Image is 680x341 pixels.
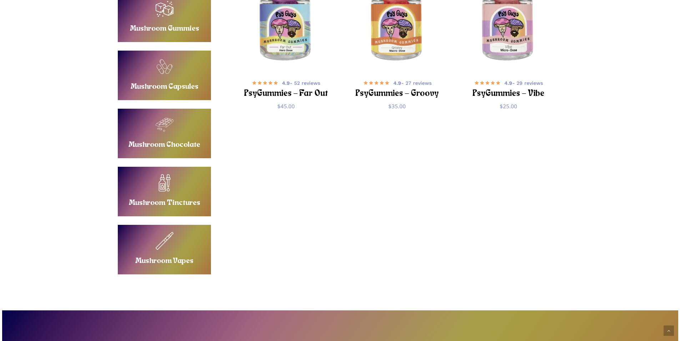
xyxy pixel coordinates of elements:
[388,103,392,110] span: $
[388,103,406,110] bdi: 35.00
[354,87,441,100] h2: PsyGummies – Groovy
[277,103,281,110] span: $
[282,79,320,87] span: - 52 reviews
[393,79,432,87] span: - 27 reviews
[243,78,329,97] a: 4.9- 52 reviews PsyGummies – Far Out
[504,80,512,86] b: 4.9
[243,87,329,100] h2: PsyGummies – Far Out
[282,80,290,86] b: 4.9
[465,87,552,100] h2: PsyGummies – Vibe
[500,103,517,110] bdi: 25.00
[354,78,441,97] a: 4.9- 27 reviews PsyGummies – Groovy
[465,78,552,97] a: 4.9- 29 reviews PsyGummies – Vibe
[664,326,674,336] a: Back to top
[393,80,401,86] b: 4.9
[504,79,543,87] span: - 29 reviews
[500,103,503,110] span: $
[277,103,295,110] bdi: 45.00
